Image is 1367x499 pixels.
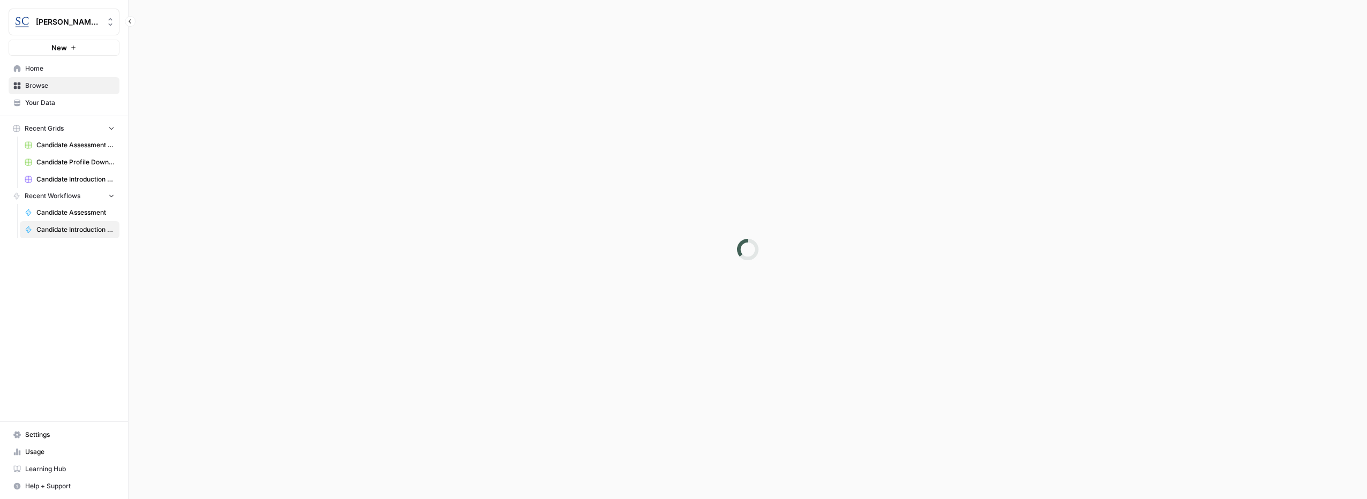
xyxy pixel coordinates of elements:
span: Your Data [25,98,115,108]
span: Usage [25,447,115,457]
a: Settings [9,426,119,443]
span: Browse [25,81,115,90]
span: Recent Grids [25,124,64,133]
button: New [9,40,119,56]
button: Workspace: Stanton Chase Nashville [9,9,119,35]
span: Candidate Profile Download Sheet [36,157,115,167]
img: Stanton Chase Nashville Logo [12,12,32,32]
a: Browse [9,77,119,94]
span: New [51,42,67,53]
button: Recent Workflows [9,188,119,204]
button: Help + Support [9,478,119,495]
a: Candidate Introduction Download Sheet [20,171,119,188]
span: Help + Support [25,481,115,491]
a: Candidate Assessment Download Sheet [20,137,119,154]
a: Usage [9,443,119,460]
span: Candidate Assessment [36,208,115,217]
a: Candidate Assessment [20,204,119,221]
span: Learning Hub [25,464,115,474]
span: [PERSON_NAME] [GEOGRAPHIC_DATA] [36,17,101,27]
a: Candidate Introduction and Profile [20,221,119,238]
a: Candidate Profile Download Sheet [20,154,119,171]
span: Candidate Assessment Download Sheet [36,140,115,150]
a: Learning Hub [9,460,119,478]
span: Recent Workflows [25,191,80,201]
a: Your Data [9,94,119,111]
span: Candidate Introduction and Profile [36,225,115,235]
span: Home [25,64,115,73]
span: Settings [25,430,115,440]
button: Recent Grids [9,120,119,137]
a: Home [9,60,119,77]
span: Candidate Introduction Download Sheet [36,175,115,184]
